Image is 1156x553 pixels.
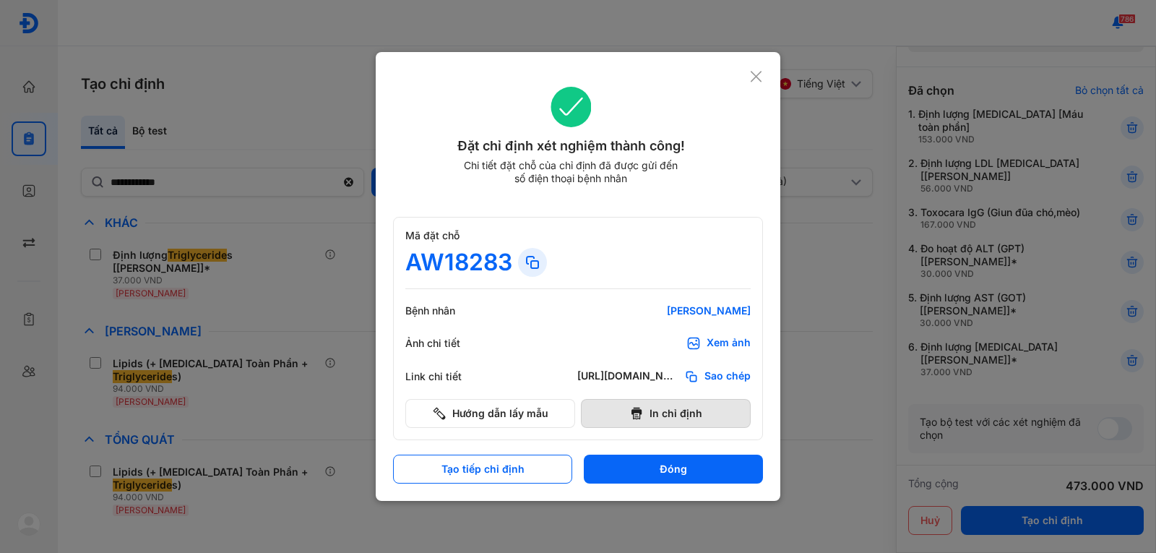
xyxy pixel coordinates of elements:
button: Tạo tiếp chỉ định [393,455,572,484]
div: Đặt chỉ định xét nghiệm thành công! [393,136,749,156]
div: Chi tiết đặt chỗ của chỉ định đã được gửi đến số điện thoại bệnh nhân [457,159,684,185]
div: Link chi tiết [405,370,492,383]
div: Mã đặt chỗ [405,229,751,242]
div: Bệnh nhân [405,304,492,317]
div: Ảnh chi tiết [405,337,492,350]
div: [URL][DOMAIN_NAME] [577,369,678,384]
span: Sao chép [704,369,751,384]
button: Hướng dẫn lấy mẫu [405,399,575,428]
button: Đóng [584,455,763,484]
button: In chỉ định [581,399,751,428]
div: AW18283 [405,248,512,277]
div: Xem ảnh [707,336,751,351]
div: [PERSON_NAME] [577,304,751,317]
